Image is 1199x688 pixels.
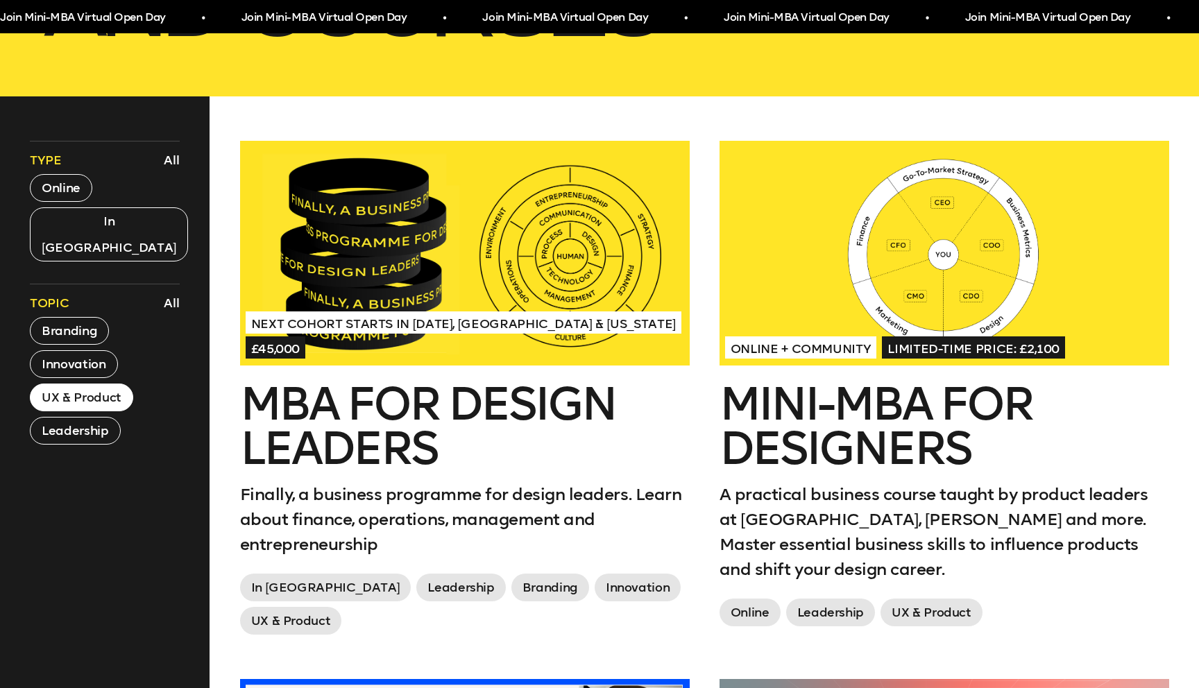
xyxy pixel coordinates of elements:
[30,152,62,169] span: Type
[30,295,69,311] span: Topic
[240,574,411,601] span: In [GEOGRAPHIC_DATA]
[443,6,446,31] span: •
[30,350,117,378] button: Innovation
[30,174,92,202] button: Online
[240,141,690,640] a: Next Cohort Starts in [DATE], [GEOGRAPHIC_DATA] & [US_STATE]£45,000MBA for Design LeadersFinally,...
[240,607,342,635] span: UX & Product
[30,207,188,261] button: In [GEOGRAPHIC_DATA]
[30,317,109,345] button: Branding
[720,482,1169,582] p: A practical business course taught by product leaders at [GEOGRAPHIC_DATA], [PERSON_NAME] and mor...
[30,417,120,445] button: Leadership
[720,599,781,626] span: Online
[882,336,1065,359] span: Limited-time price: £2,100
[240,482,690,557] p: Finally, a business programme for design leaders. Learn about finance, operations, management and...
[1166,6,1170,31] span: •
[160,291,183,315] button: All
[246,336,306,359] span: £45,000
[786,599,875,626] span: Leadership
[881,599,983,626] span: UX & Product
[720,382,1169,471] h2: Mini-MBA for Designers
[246,311,681,334] span: Next Cohort Starts in [DATE], [GEOGRAPHIC_DATA] & [US_STATE]
[683,6,687,31] span: •
[720,141,1169,632] a: Online + CommunityLimited-time price: £2,100Mini-MBA for DesignersA practical business course tau...
[201,6,205,31] span: •
[725,336,877,359] span: Online + Community
[925,6,928,31] span: •
[160,148,183,172] button: All
[416,574,505,601] span: Leadership
[240,382,690,471] h2: MBA for Design Leaders
[30,384,133,411] button: UX & Product
[511,574,589,601] span: Branding
[595,574,681,601] span: Innovation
